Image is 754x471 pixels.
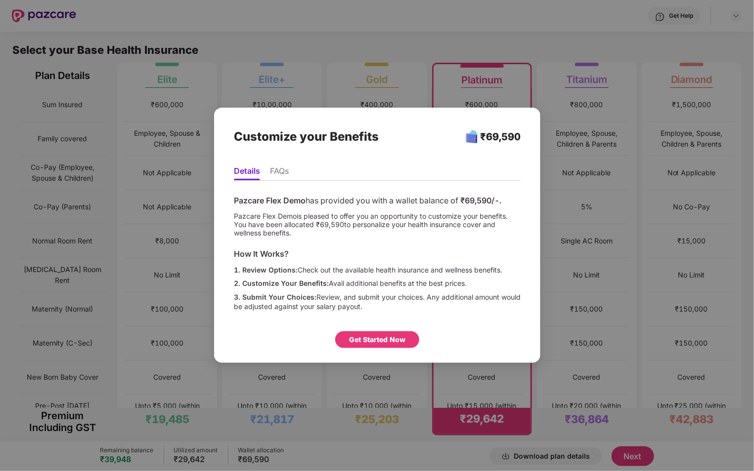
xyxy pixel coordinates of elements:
[234,212,521,237] div: Pazcare Flex Demo is pleased to offer you an opportunity to customize your benefits. You have bee...
[460,196,501,205] span: ₹69,590 /-.
[234,166,260,180] li: Details
[234,279,329,288] span: 2. Customize Your Benefits:
[234,118,497,156] div: Customize your Benefits
[464,129,480,145] img: x+KTpm8ANzaXqjZUraQAAAAASUVORK5CYII=
[234,293,316,301] span: 3. Submit Your Choices:
[234,196,306,205] span: Pazcare Flex Demo
[234,292,521,312] div: Review, and submit your choices. Any additional amount would be adjusted against your salary payout.
[270,166,289,180] li: FAQs
[234,265,521,275] div: Check out the available health insurance and wellness benefits.
[234,196,521,206] div: has provided you with a wallet balance of
[480,128,520,145] div: ₹69,590
[234,279,521,289] div: Avail additional benefits at the best prices.
[349,335,405,346] div: Get Started Now
[234,249,521,259] div: How It Works?
[234,266,298,274] span: 1. Review Options:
